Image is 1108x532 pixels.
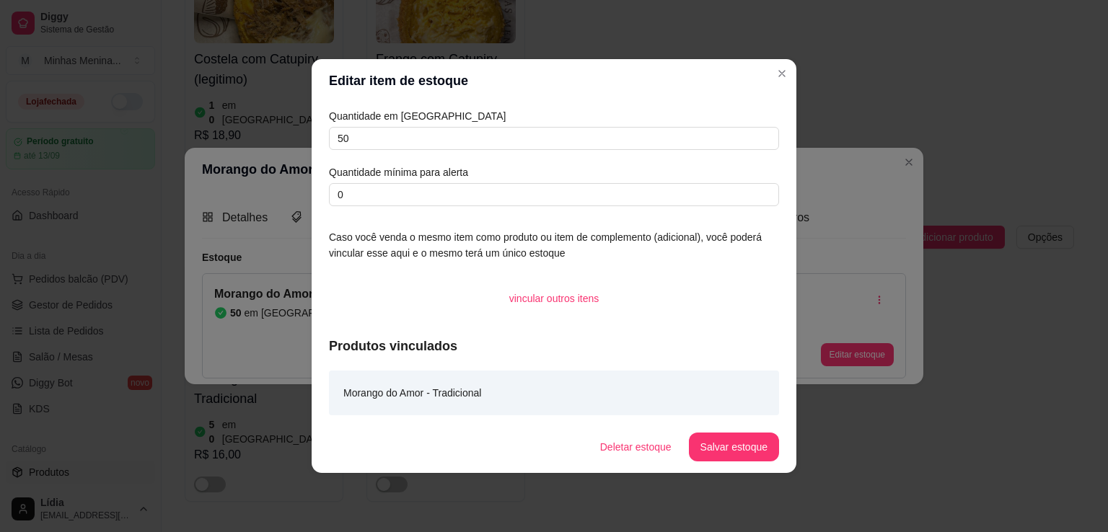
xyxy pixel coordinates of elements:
[343,385,481,401] article: Morango do Amor - Tradicional
[498,284,611,313] button: vincular outros itens
[329,229,779,261] article: Caso você venda o mesmo item como produto ou item de complemento (adicional), você poderá vincula...
[329,336,779,356] article: Produtos vinculados
[589,433,683,461] button: Deletar estoque
[770,62,793,85] button: Close
[329,108,779,124] article: Quantidade em [GEOGRAPHIC_DATA]
[689,433,779,461] button: Salvar estoque
[312,59,796,102] header: Editar item de estoque
[329,164,779,180] article: Quantidade mínima para alerta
